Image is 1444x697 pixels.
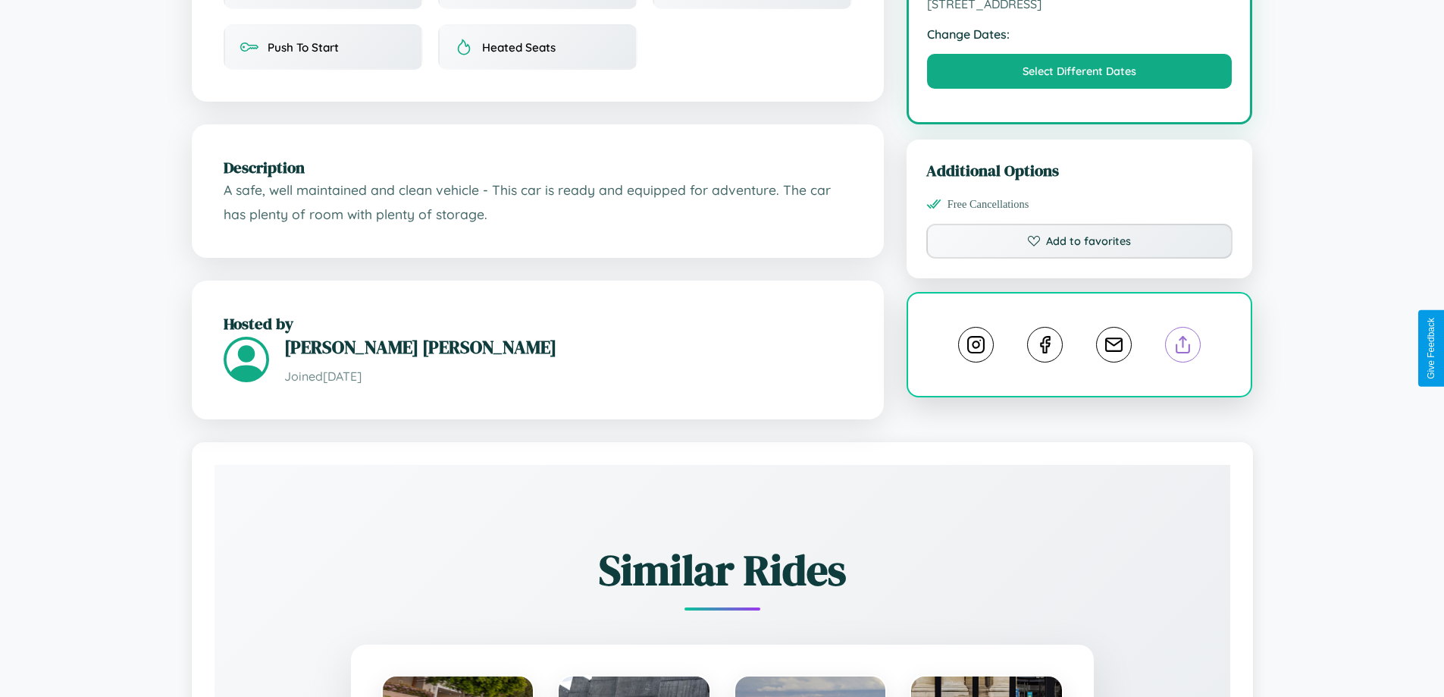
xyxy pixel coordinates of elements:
strong: Change Dates: [927,27,1233,42]
button: Add to favorites [926,224,1233,259]
span: Free Cancellations [948,198,1029,211]
h2: Similar Rides [268,541,1177,599]
h2: Description [224,156,852,178]
span: Push To Start [268,40,339,55]
p: A safe, well maintained and clean vehicle - This car is ready and equipped for adventure. The car... [224,178,852,226]
button: Select Different Dates [927,54,1233,89]
span: Heated Seats [482,40,556,55]
h2: Hosted by [224,312,852,334]
div: Give Feedback [1426,318,1436,379]
h3: [PERSON_NAME] [PERSON_NAME] [284,334,852,359]
h3: Additional Options [926,159,1233,181]
p: Joined [DATE] [284,366,852,388]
